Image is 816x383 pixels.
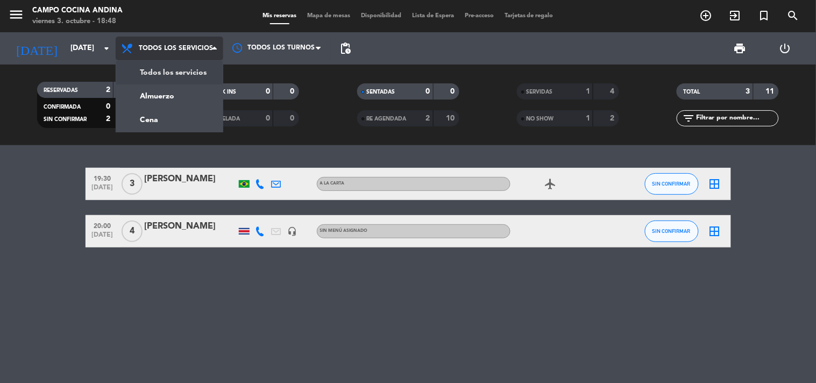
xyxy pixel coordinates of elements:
i: menu [8,6,24,23]
i: power_settings_new [779,42,792,55]
span: CANCELADA [207,116,240,122]
i: exit_to_app [729,9,742,22]
span: pending_actions [339,42,352,55]
span: Mis reservas [257,13,302,19]
a: Todos los servicios [116,61,223,84]
span: NO SHOW [527,116,554,122]
span: print [734,42,747,55]
button: SIN CONFIRMAR [645,173,699,195]
span: SIN CONFIRMAR [44,117,87,122]
span: 4 [122,221,143,242]
strong: 2 [106,115,110,123]
strong: 0 [266,88,270,95]
a: Cena [116,108,223,132]
strong: 2 [426,115,430,122]
strong: 1 [586,115,590,122]
i: search [787,9,800,22]
a: Almuerzo [116,84,223,108]
div: viernes 3. octubre - 18:48 [32,16,123,27]
i: [DATE] [8,37,65,60]
span: [DATE] [89,231,116,244]
span: Disponibilidad [356,13,407,19]
span: RESERVADAS [44,88,78,93]
i: border_all [708,178,721,190]
strong: 0 [290,115,297,122]
input: Filtrar por nombre... [695,112,778,124]
strong: 10 [446,115,457,122]
i: headset_mic [288,226,297,236]
strong: 0 [106,103,110,110]
span: TOTAL [683,89,700,95]
span: Todos los servicios [139,45,213,52]
strong: 0 [450,88,457,95]
div: LOG OUT [763,32,808,65]
div: Campo Cocina Andina [32,5,123,16]
strong: 0 [290,88,297,95]
strong: 0 [426,88,430,95]
span: SERVIDAS [527,89,553,95]
i: border_all [708,225,721,238]
strong: 2 [610,115,616,122]
span: RE AGENDADA [367,116,407,122]
i: add_circle_outline [700,9,713,22]
strong: 3 [746,88,750,95]
span: Pre-acceso [459,13,499,19]
div: [PERSON_NAME] [145,219,236,233]
span: CONFIRMADA [44,104,81,110]
strong: 0 [266,115,270,122]
button: SIN CONFIRMAR [645,221,699,242]
span: [DATE] [89,184,116,196]
span: 3 [122,173,143,195]
i: airplanemode_active [544,178,557,190]
strong: 4 [610,88,616,95]
span: 19:30 [89,172,116,184]
span: SIN CONFIRMAR [652,181,691,187]
span: A la carta [320,181,345,186]
span: Mapa de mesas [302,13,356,19]
span: 20:00 [89,219,116,231]
span: Sin menú asignado [320,229,368,233]
i: turned_in_not [758,9,771,22]
i: filter_list [682,112,695,125]
strong: 1 [586,88,590,95]
span: SENTADAS [367,89,395,95]
strong: 11 [766,88,777,95]
span: SIN CONFIRMAR [652,228,691,234]
span: Lista de Espera [407,13,459,19]
i: arrow_drop_down [100,42,113,55]
button: menu [8,6,24,26]
div: [PERSON_NAME] [145,172,236,186]
strong: 2 [106,86,110,94]
span: Tarjetas de regalo [499,13,559,19]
